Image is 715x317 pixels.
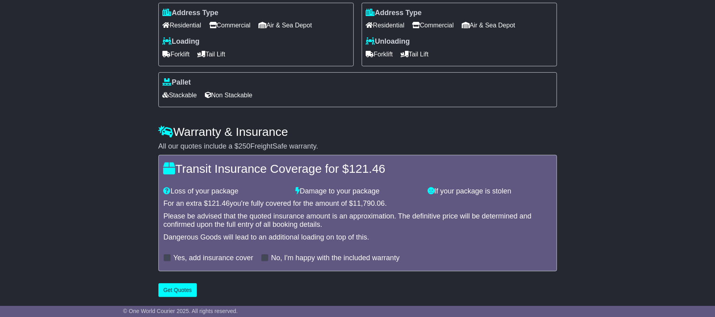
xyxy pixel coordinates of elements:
[462,19,515,31] span: Air & Sea Depot
[198,48,225,60] span: Tail Lift
[208,199,230,207] span: 121.46
[173,254,253,263] label: Yes, add insurance cover
[158,125,557,138] h4: Warranty & Insurance
[291,187,424,196] div: Damage to your package
[412,19,454,31] span: Commercial
[163,37,200,46] label: Loading
[163,19,201,31] span: Residential
[163,78,191,87] label: Pallet
[401,48,429,60] span: Tail Lift
[209,19,251,31] span: Commercial
[366,37,410,46] label: Unloading
[258,19,312,31] span: Air & Sea Depot
[349,162,385,175] span: 121.46
[205,89,252,101] span: Non Stackable
[366,9,422,17] label: Address Type
[164,199,552,208] div: For an extra $ you're fully covered for the amount of $ .
[163,9,219,17] label: Address Type
[164,233,552,242] div: Dangerous Goods will lead to an additional loading on top of this.
[164,162,552,175] h4: Transit Insurance Coverage for $
[164,212,552,229] div: Please be advised that the quoted insurance amount is an approximation. The definitive price will...
[163,89,197,101] span: Stackable
[239,142,251,150] span: 250
[353,199,385,207] span: 11,790.06
[163,48,190,60] span: Forklift
[158,142,557,151] div: All our quotes include a $ FreightSafe warranty.
[160,187,292,196] div: Loss of your package
[123,308,238,314] span: © One World Courier 2025. All rights reserved.
[158,283,197,297] button: Get Quotes
[424,187,556,196] div: If your package is stolen
[366,19,405,31] span: Residential
[271,254,400,263] label: No, I'm happy with the included warranty
[366,48,393,60] span: Forklift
